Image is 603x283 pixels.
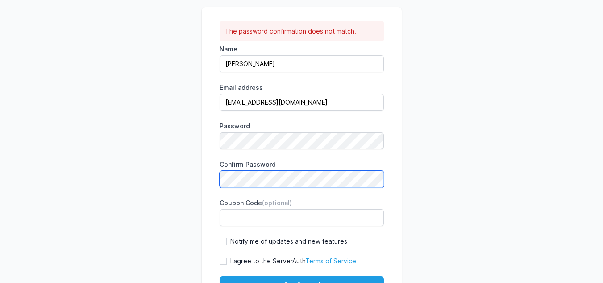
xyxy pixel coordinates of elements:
label: Name [220,45,384,54]
label: Confirm Password [220,160,384,169]
span: (optional) [262,199,292,207]
label: I agree to the ServerAuth [230,257,356,266]
label: Coupon Code [220,199,384,207]
li: The password confirmation does not match. [225,27,378,36]
a: Terms of Service [305,257,356,265]
label: Password [220,122,384,131]
label: Notify me of updates and new features [230,237,347,246]
label: Email address [220,83,384,92]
